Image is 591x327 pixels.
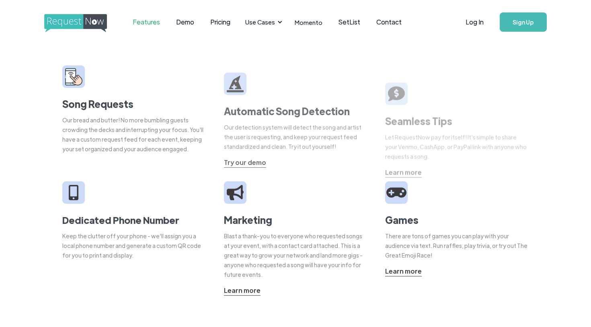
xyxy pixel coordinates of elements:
[458,8,492,36] a: Log In
[385,213,419,226] strong: Games
[44,14,105,30] a: home
[386,185,406,201] img: video game
[65,68,82,85] img: smarphone
[385,231,529,260] div: There are tons of games you can play with your audience via text. Run raffles, play trivia, or tr...
[224,105,350,117] strong: Automatic Song Detection
[224,122,367,151] div: Our detection system will detect the song and artist the user is requesting, and keep your reques...
[224,213,272,226] strong: Marketing
[62,115,206,154] div: Our bread and butter! No more bumbling guests crowding the decks and interrupting your focus. You...
[202,10,238,35] a: Pricing
[240,10,285,35] div: Use Cases
[168,10,202,35] a: Demo
[224,286,261,296] a: Learn more
[62,213,179,226] strong: Dedicated Phone Number
[368,10,410,35] a: Contact
[388,85,405,102] img: tip sign
[385,168,422,178] a: Learn more
[385,266,422,276] div: Learn more
[224,158,266,168] a: Try our demo
[245,18,275,26] div: Use Cases
[44,14,122,32] img: requestnow logo
[62,97,133,110] strong: Song Requests
[224,231,367,279] div: Blast a thank-you to everyone who requested songs at your event, with a contact card attached. Th...
[125,10,168,35] a: Features
[385,115,452,127] strong: Seamless Tips
[330,10,368,35] a: SetList
[69,185,78,201] img: iphone
[500,12,547,32] a: Sign Up
[385,132,529,161] div: Let RequestNow pay for itself! It's simple to share your Venmo, CashApp, or PayPal link with anyo...
[385,266,422,276] a: Learn more
[287,10,330,34] a: Momento
[62,231,206,260] div: Keep the clutter off your phone - we'll assign you a local phone number and generate a custom QR ...
[227,75,244,92] img: wizard hat
[227,185,244,200] img: megaphone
